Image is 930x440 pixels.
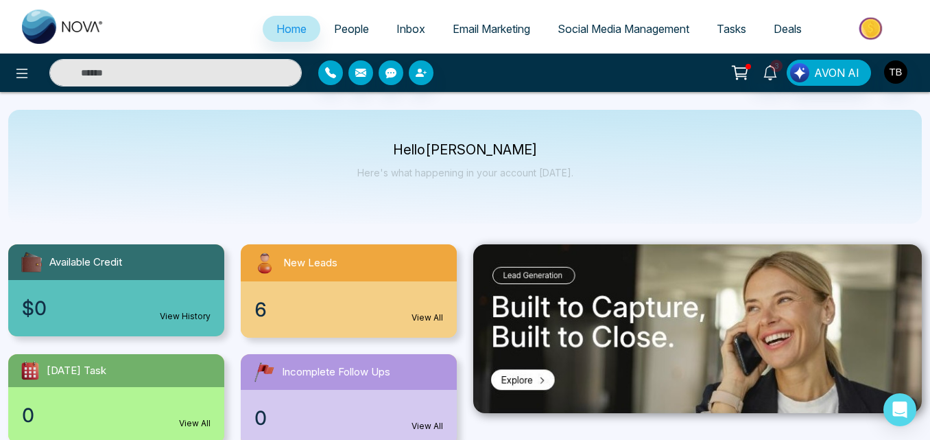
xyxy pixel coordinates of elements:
span: [DATE] Task [47,363,106,379]
img: Lead Flow [790,63,809,82]
a: People [320,16,383,42]
a: View All [179,417,211,430]
span: 3 [770,60,783,72]
span: Email Marketing [453,22,530,36]
div: Open Intercom Messenger [883,393,916,426]
img: Market-place.gif [822,13,922,44]
img: newLeads.svg [252,250,278,276]
span: Deals [774,22,802,36]
a: Home [263,16,320,42]
a: Deals [760,16,815,42]
img: . [473,244,922,413]
span: Available Credit [49,255,122,270]
a: View All [412,420,443,432]
span: AVON AI [814,65,859,81]
p: Hello [PERSON_NAME] [357,144,573,156]
a: View All [412,312,443,324]
img: todayTask.svg [19,360,41,382]
img: Nova CRM Logo [22,10,104,44]
a: View History [160,310,211,323]
span: Inbox [396,22,425,36]
a: 3 [754,60,787,84]
span: Social Media Management [558,22,689,36]
span: 0 [254,404,267,432]
p: Here's what happening in your account [DATE]. [357,167,573,178]
img: User Avatar [884,60,907,84]
span: 6 [254,295,267,324]
a: Tasks [703,16,760,42]
a: Social Media Management [544,16,703,42]
span: New Leads [283,255,337,271]
span: People [334,22,369,36]
a: Inbox [383,16,439,42]
button: AVON AI [787,60,871,86]
span: Home [276,22,307,36]
span: 0 [22,401,34,430]
img: followUps.svg [252,360,276,384]
img: availableCredit.svg [19,250,44,275]
a: Email Marketing [439,16,544,42]
span: Tasks [717,22,746,36]
a: New Leads6View All [232,244,465,338]
span: Incomplete Follow Ups [282,364,390,380]
span: $0 [22,294,47,323]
